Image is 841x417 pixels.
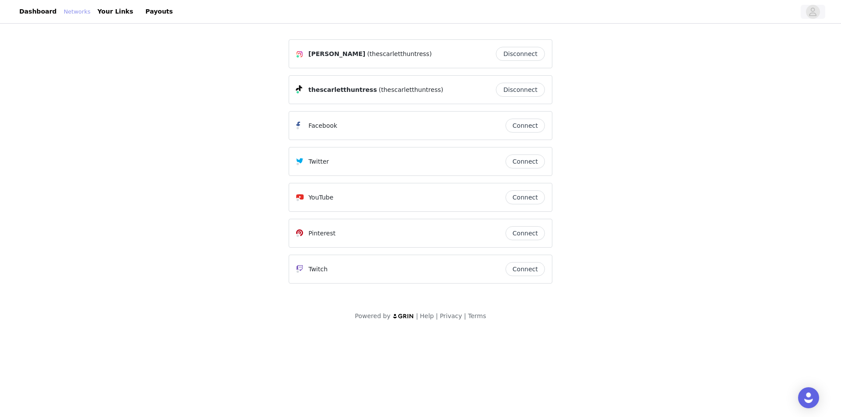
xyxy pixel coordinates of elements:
[505,154,545,168] button: Connect
[308,121,337,130] p: Facebook
[308,49,365,59] span: [PERSON_NAME]
[392,313,414,319] img: logo
[436,312,438,319] span: |
[505,226,545,240] button: Connect
[798,387,819,408] div: Open Intercom Messenger
[308,85,377,95] span: thescarletthuntress
[496,83,545,97] button: Disconnect
[308,157,329,166] p: Twitter
[140,2,178,21] a: Payouts
[464,312,466,319] span: |
[505,119,545,133] button: Connect
[14,2,62,21] a: Dashboard
[308,265,328,274] p: Twitch
[809,5,817,19] div: avatar
[416,312,418,319] span: |
[420,312,434,319] a: Help
[505,190,545,204] button: Connect
[355,312,390,319] span: Powered by
[308,193,333,202] p: YouTube
[64,7,90,16] a: Networks
[468,312,486,319] a: Terms
[296,51,303,58] img: Instagram Icon
[367,49,431,59] span: (thescarletthuntress)
[496,47,545,61] button: Disconnect
[378,85,443,95] span: (thescarletthuntress)
[505,262,545,276] button: Connect
[440,312,462,319] a: Privacy
[92,2,138,21] a: Your Links
[308,229,336,238] p: Pinterest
